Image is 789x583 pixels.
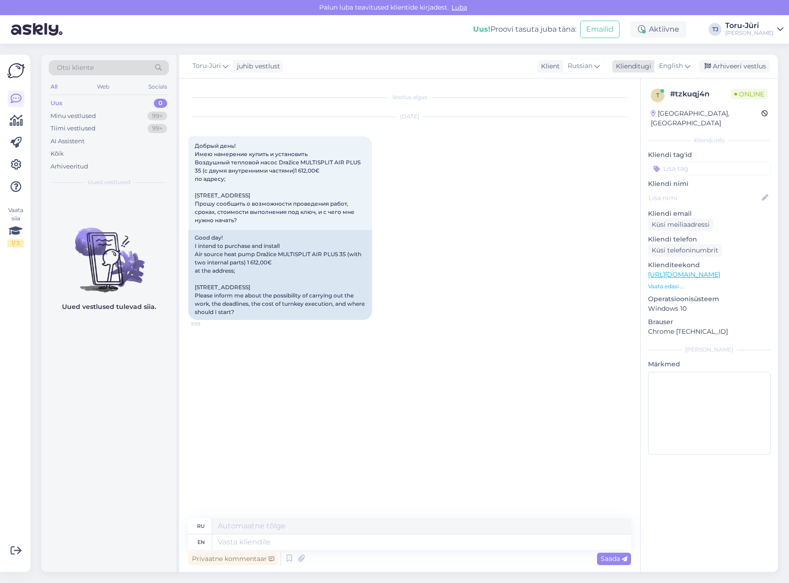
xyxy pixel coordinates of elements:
div: Aktiivne [631,21,687,38]
div: [GEOGRAPHIC_DATA], [GEOGRAPHIC_DATA] [651,109,761,128]
div: Web [95,81,111,93]
div: juhib vestlust [233,62,280,71]
div: 99+ [147,112,167,121]
div: Socials [147,81,169,93]
div: ru [197,518,205,534]
p: Brauser [648,317,771,327]
div: 99+ [147,124,167,133]
span: English [659,61,683,71]
div: Proovi tasuta juba täna: [473,24,576,35]
div: Good day! I intend to purchase and install Air source heat pump Dražice MULTISPLIT AIR PLUS 35 (w... [188,230,372,320]
a: [URL][DOMAIN_NAME] [648,270,720,279]
div: Uus [51,99,62,108]
div: Tiimi vestlused [51,124,96,133]
span: Toru-Jüri [192,61,221,71]
input: Lisa nimi [648,193,760,203]
div: [PERSON_NAME] [648,346,771,354]
span: Otsi kliente [57,63,94,73]
p: Kliendi telefon [648,235,771,244]
p: Märkmed [648,359,771,369]
div: Kõik [51,149,64,158]
input: Lisa tag [648,162,771,175]
span: Uued vestlused [88,178,130,186]
div: Klient [537,62,560,71]
div: TJ [709,23,721,36]
img: Askly Logo [7,62,25,79]
div: Toru-Jüri [725,22,773,29]
p: Kliendi nimi [648,179,771,189]
p: Chrome [TECHNICAL_ID] [648,327,771,336]
div: Klienditugi [612,62,651,71]
div: # tzkuqj4n [670,89,731,100]
p: Kliendi tag'id [648,150,771,160]
span: Online [731,89,768,99]
div: en [197,534,205,550]
span: Russian [568,61,592,71]
div: Vaata siia [7,206,24,247]
div: [DATE] [188,112,631,121]
div: 0 [154,99,167,108]
span: Saada [601,555,627,563]
span: t [656,92,659,99]
p: Klienditeekond [648,260,771,270]
div: AI Assistent [51,137,85,146]
button: Emailid [580,21,620,38]
div: Arhiveeri vestlus [699,60,770,73]
a: Toru-Jüri[PERSON_NAME] [725,22,783,37]
p: Vaata edasi ... [648,282,771,291]
div: Küsi meiliaadressi [648,219,713,231]
b: Uus! [473,25,490,34]
div: Kliendi info [648,136,771,145]
div: Arhiveeritud [51,162,88,171]
p: Uued vestlused tulevad siia. [62,302,156,312]
img: No chats [41,211,176,294]
div: Minu vestlused [51,112,96,121]
p: Operatsioonisüsteem [648,294,771,304]
div: 1 / 3 [7,239,24,247]
p: Kliendi email [648,209,771,219]
p: Windows 10 [648,304,771,314]
span: Добрый день! Имею намерение купить и установить Воздушный тепловой насос Dražice MULTISPLIT AIR P... [195,142,362,224]
div: All [49,81,59,93]
div: Vestlus algas [188,93,631,101]
div: Küsi telefoninumbrit [648,244,722,257]
div: [PERSON_NAME] [725,29,773,37]
span: 9:59 [191,320,225,327]
div: Privaatne kommentaar [188,553,278,565]
span: Luba [449,3,470,11]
